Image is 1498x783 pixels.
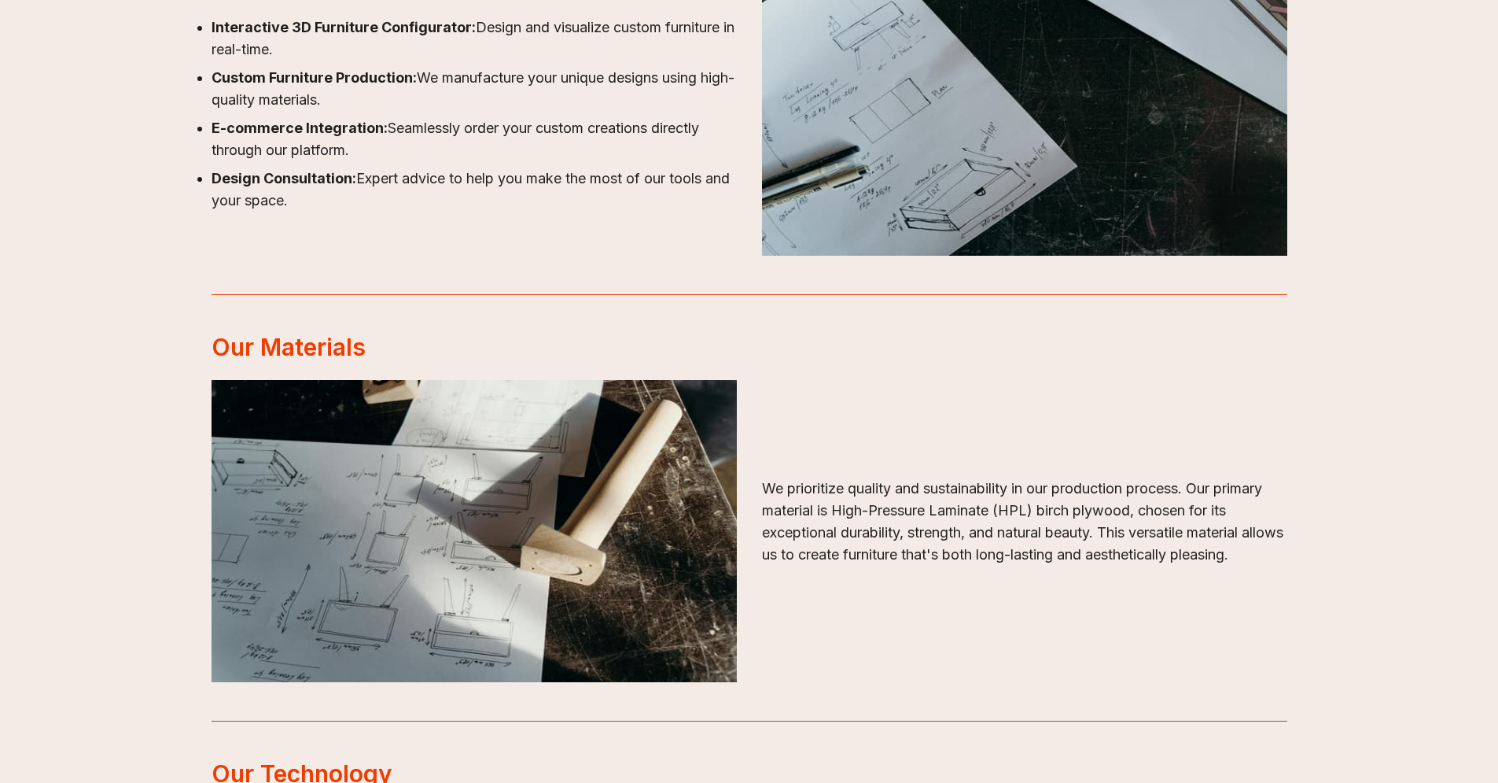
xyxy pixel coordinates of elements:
strong: Interactive 3D Furniture Configurator: [212,19,476,35]
strong: Design Consultation: [212,170,356,187]
strong: Custom Furniture Production: [212,69,417,86]
li: We manufacture your unique designs using high-quality materials. [212,67,737,111]
p: We prioritize quality and sustainability in our production process. Our primary material is High-... [762,478,1287,566]
strong: E-commerce Integration: [212,120,388,136]
li: Seamlessly order your custom creations directly through our platform. [212,117,737,161]
h2: Our Materials [212,333,1287,361]
li: Expert advice to help you make the most of our tools and your space. [212,168,737,212]
li: Design and visualize custom furniture in real-time. [212,17,737,61]
img: HPL Birch Plywood [212,380,737,682]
